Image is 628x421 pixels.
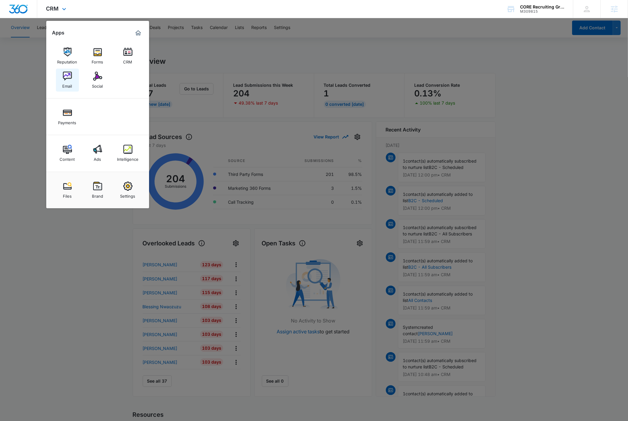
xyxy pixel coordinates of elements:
[94,154,101,162] div: Ads
[86,44,109,67] a: Forms
[123,57,132,64] div: CRM
[56,179,79,202] a: Files
[116,44,139,67] a: CRM
[520,5,564,9] div: account name
[116,179,139,202] a: Settings
[86,142,109,165] a: Ads
[86,179,109,202] a: Brand
[92,57,103,64] div: Forms
[63,81,72,89] div: Email
[56,44,79,67] a: Reputation
[133,28,143,38] a: Marketing 360® Dashboard
[92,81,103,89] div: Social
[116,142,139,165] a: Intelligence
[60,154,75,162] div: Content
[56,69,79,92] a: Email
[56,142,79,165] a: Content
[63,191,72,199] div: Files
[57,57,77,64] div: Reputation
[92,191,103,199] div: Brand
[56,105,79,128] a: Payments
[86,69,109,92] a: Social
[120,191,135,199] div: Settings
[117,154,138,162] div: Intelligence
[520,9,564,14] div: account id
[46,5,59,12] span: CRM
[58,117,76,125] div: Payments
[52,30,65,36] h2: Apps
